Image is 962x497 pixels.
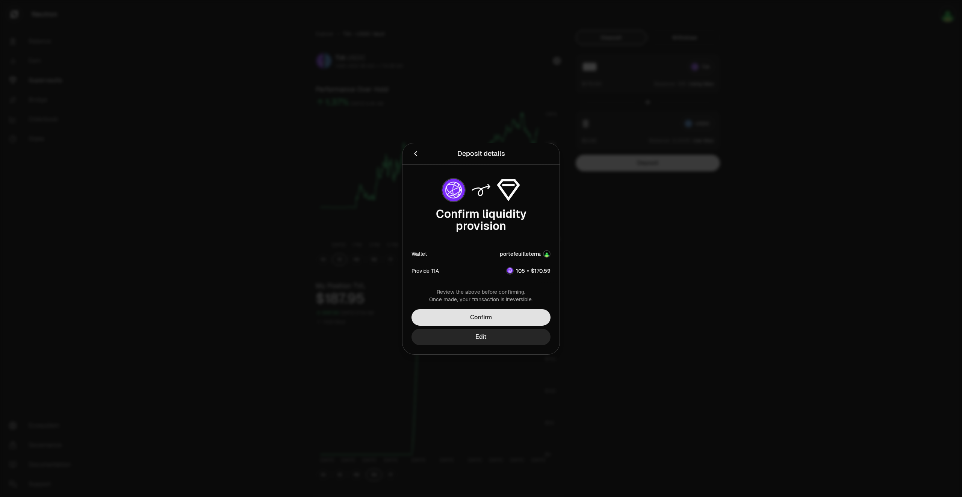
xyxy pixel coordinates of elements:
div: Confirm liquidity provision [411,208,551,232]
div: portefeuilleterra [500,250,541,258]
div: Wallet [411,250,427,258]
img: TIA Logo [507,267,513,273]
div: Provide TIA [411,267,439,274]
button: Back [411,148,420,159]
img: TIA Logo [442,179,465,201]
button: Edit [411,329,551,345]
button: Confirm [411,309,551,326]
div: Deposit details [457,148,505,159]
button: portefeuilleterraAccount Image [500,250,551,258]
div: Review the above before confirming. Once made, your transaction is irreversible. [411,288,551,303]
img: Account Image [544,251,550,257]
